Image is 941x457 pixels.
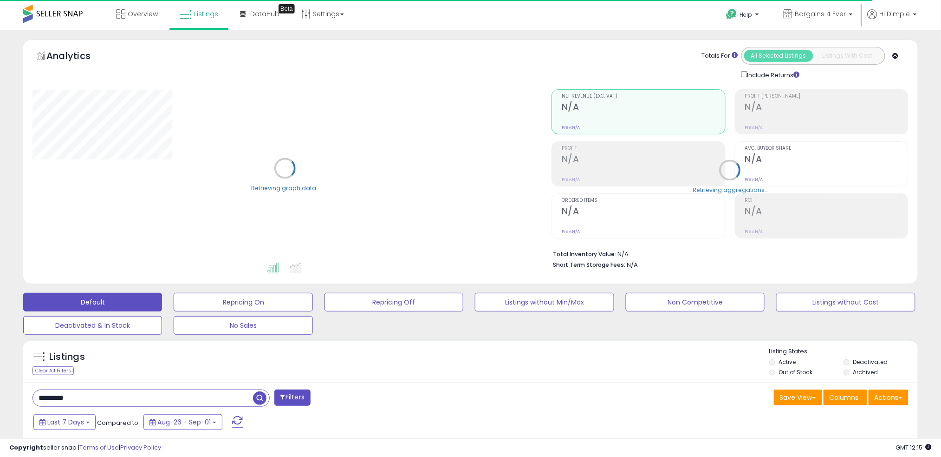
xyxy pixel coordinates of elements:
[779,368,813,376] label: Out of Stock
[324,293,463,311] button: Repricing Off
[880,9,910,19] span: Hi Dimple
[97,418,140,427] span: Compared to:
[702,52,738,60] div: Totals For
[774,390,822,405] button: Save View
[719,1,768,30] a: Help
[769,347,918,356] p: Listing States:
[734,69,811,80] div: Include Returns
[250,9,279,19] span: DataHub
[776,293,915,311] button: Listings without Cost
[869,390,909,405] button: Actions
[9,444,161,452] div: seller snap | |
[726,8,738,20] i: Get Help
[79,443,119,452] a: Terms of Use
[194,9,218,19] span: Listings
[896,443,932,452] span: 2025-09-9 12:15 GMT
[626,293,765,311] button: Non Competitive
[157,417,211,427] span: Aug-26 - Sep-01
[795,9,846,19] span: Bargains 4 Ever
[830,393,859,402] span: Columns
[824,390,867,405] button: Columns
[128,9,158,19] span: Overview
[174,293,312,311] button: Repricing On
[853,368,878,376] label: Archived
[143,414,222,430] button: Aug-26 - Sep-01
[868,9,917,30] a: Hi Dimple
[853,358,888,366] label: Deactivated
[279,4,295,13] div: Tooltip anchor
[693,186,767,194] div: Retrieving aggregations..
[779,358,796,366] label: Active
[813,50,882,62] button: Listings With Cost
[251,184,319,192] div: Retrieving graph data..
[274,390,311,406] button: Filters
[475,293,614,311] button: Listings without Min/Max
[744,50,813,62] button: All Selected Listings
[46,49,109,65] h5: Analytics
[47,417,84,427] span: Last 7 Days
[9,443,43,452] strong: Copyright
[120,443,161,452] a: Privacy Policy
[32,366,74,375] div: Clear All Filters
[23,316,162,335] button: Deactivated & In Stock
[33,414,96,430] button: Last 7 Days
[740,11,753,19] span: Help
[23,293,162,311] button: Default
[49,351,85,364] h5: Listings
[174,316,312,335] button: No Sales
